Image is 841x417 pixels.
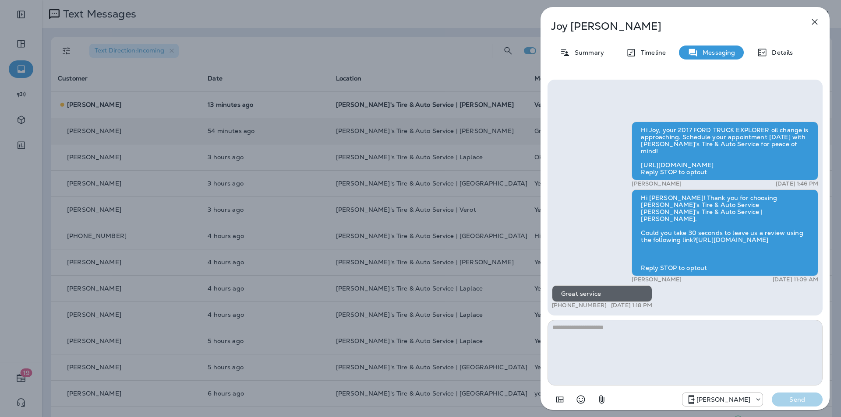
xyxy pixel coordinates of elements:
[632,122,818,180] div: Hi Joy, your 2017 FORD TRUCK EXPLORER oil change is approaching. Schedule your appointment [DATE]...
[682,394,763,405] div: +1 (985) 509-9630
[632,189,818,276] div: Hi [PERSON_NAME]! Thank you for choosing [PERSON_NAME]'s Tire & Auto Service [PERSON_NAME]'s Tire...
[551,391,569,408] button: Add in a premade template
[552,285,652,302] div: Great service
[572,391,590,408] button: Select an emoji
[698,49,735,56] p: Messaging
[696,396,751,403] p: [PERSON_NAME]
[570,49,604,56] p: Summary
[551,20,790,32] p: Joy [PERSON_NAME]
[552,302,607,309] p: [PHONE_NUMBER]
[632,276,682,283] p: [PERSON_NAME]
[776,180,818,187] p: [DATE] 1:46 PM
[636,49,666,56] p: Timeline
[611,302,652,309] p: [DATE] 1:18 PM
[773,276,818,283] p: [DATE] 11:09 AM
[632,180,682,187] p: [PERSON_NAME]
[767,49,793,56] p: Details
